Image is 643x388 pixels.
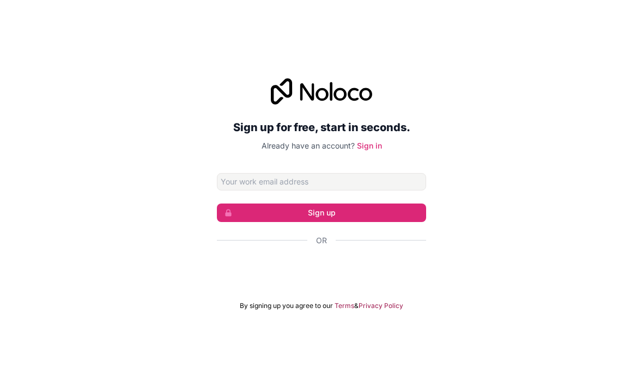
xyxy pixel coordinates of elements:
[357,141,382,150] a: Sign in
[211,258,432,282] iframe: Schaltfläche „Über Google anmelden“
[217,118,426,137] h2: Sign up for free, start in seconds.
[316,235,327,246] span: Or
[217,173,426,190] input: Email address
[262,141,355,150] span: Already have an account?
[240,301,333,310] span: By signing up you agree to our
[217,204,426,222] button: Sign up
[354,301,359,310] span: &
[217,258,426,282] div: Über Google anmelden. Wird in neuem Tab geöffnet.
[335,301,354,310] a: Terms
[359,301,403,310] a: Privacy Policy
